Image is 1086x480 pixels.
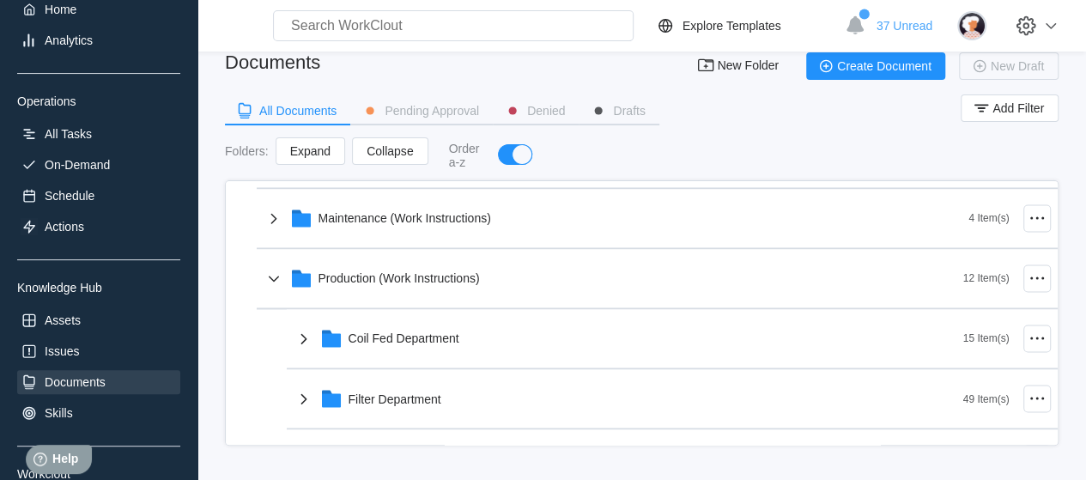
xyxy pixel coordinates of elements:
div: All Documents [259,105,337,117]
div: 4 Item(s) [968,212,1009,224]
div: Coil Fed Department [349,331,459,345]
div: Analytics [45,33,93,47]
div: All Tasks [45,127,92,141]
button: All Documents [225,98,350,124]
div: Folders : [225,144,269,158]
div: Explore Templates [683,19,781,33]
span: 37 Unread [877,19,932,33]
span: Create Document [837,60,931,72]
span: Collapse [367,145,413,157]
button: New Folder [686,52,792,80]
img: user-4.png [957,11,986,40]
button: Drafts [579,98,658,124]
a: Explore Templates [655,15,836,36]
div: Operations [17,94,180,108]
button: Add Filter [961,94,1059,122]
div: Production (Work Instructions) [319,271,480,285]
span: New Draft [991,60,1044,72]
div: 12 Item(s) [962,272,1009,284]
div: Order a-z [449,142,482,169]
a: Analytics [17,28,180,52]
div: Pending Approval [385,105,479,117]
div: Drafts [613,105,645,117]
button: Expand [276,137,345,165]
button: New Draft [959,52,1059,80]
div: 49 Item(s) [962,392,1009,404]
div: Documents [45,375,106,389]
div: Skills [45,406,73,420]
a: Actions [17,215,180,239]
a: Documents [17,370,180,394]
div: 15 Item(s) [962,332,1009,344]
input: Search WorkClout [273,10,634,41]
div: On-Demand [45,158,110,172]
div: Filter Department [349,392,441,405]
a: Skills [17,401,180,425]
button: Collapse [352,137,428,165]
a: Assets [17,308,180,332]
button: Pending Approval [350,98,493,124]
div: Documents [225,52,320,74]
div: Assets [45,313,81,327]
div: Schedule [45,189,94,203]
div: Actions [45,220,84,234]
a: All Tasks [17,122,180,146]
div: Home [45,3,76,16]
div: Maintenance (Work Instructions) [319,211,491,225]
span: Expand [290,145,331,157]
div: Knowledge Hub [17,281,180,295]
span: Add Filter [992,102,1044,114]
span: New Folder [717,59,779,73]
button: Denied [493,98,579,124]
div: Denied [527,105,565,117]
a: Issues [17,339,180,363]
button: Create Document [806,52,945,80]
a: On-Demand [17,153,180,177]
a: Schedule [17,184,180,208]
div: Issues [45,344,79,358]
